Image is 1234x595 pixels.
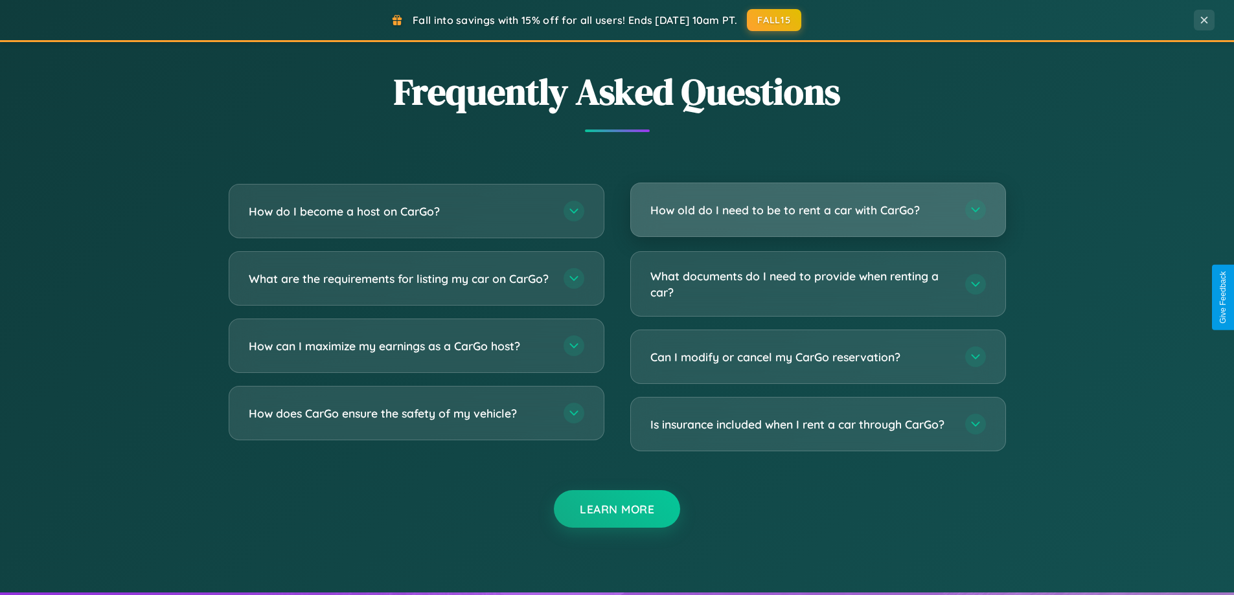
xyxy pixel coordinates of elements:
h3: What documents do I need to provide when renting a car? [650,268,952,300]
span: Fall into savings with 15% off for all users! Ends [DATE] 10am PT. [413,14,737,27]
button: Learn More [554,490,680,528]
h3: What are the requirements for listing my car on CarGo? [249,271,551,287]
h3: How old do I need to be to rent a car with CarGo? [650,202,952,218]
h3: Is insurance included when I rent a car through CarGo? [650,416,952,432]
button: FALL15 [747,9,801,31]
div: Give Feedback [1218,271,1228,324]
h3: Can I modify or cancel my CarGo reservation? [650,349,952,365]
h2: Frequently Asked Questions [229,67,1006,117]
h3: How does CarGo ensure the safety of my vehicle? [249,405,551,421]
h3: How do I become a host on CarGo? [249,203,551,219]
h3: How can I maximize my earnings as a CarGo host? [249,338,551,354]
